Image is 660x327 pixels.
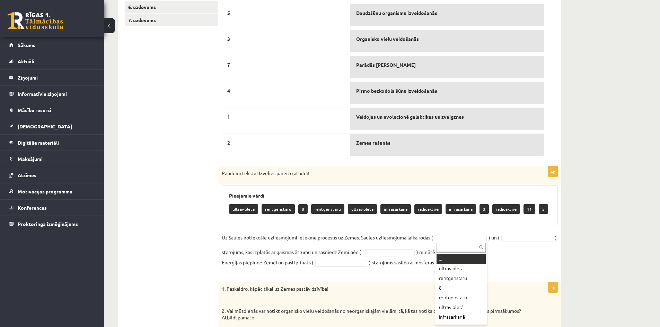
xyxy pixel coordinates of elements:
div: rentgenstaru [437,293,486,302]
div: ultravioletā [437,302,486,312]
div: rentgenstaru [437,273,486,283]
div: infrasarkanā [437,312,486,322]
div: ultravioletā [437,264,486,273]
div: ... [437,254,486,264]
div: 8 [437,283,486,293]
body: Editor, wiswyg-editor-user-answer-47433979108480 [7,7,328,14]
